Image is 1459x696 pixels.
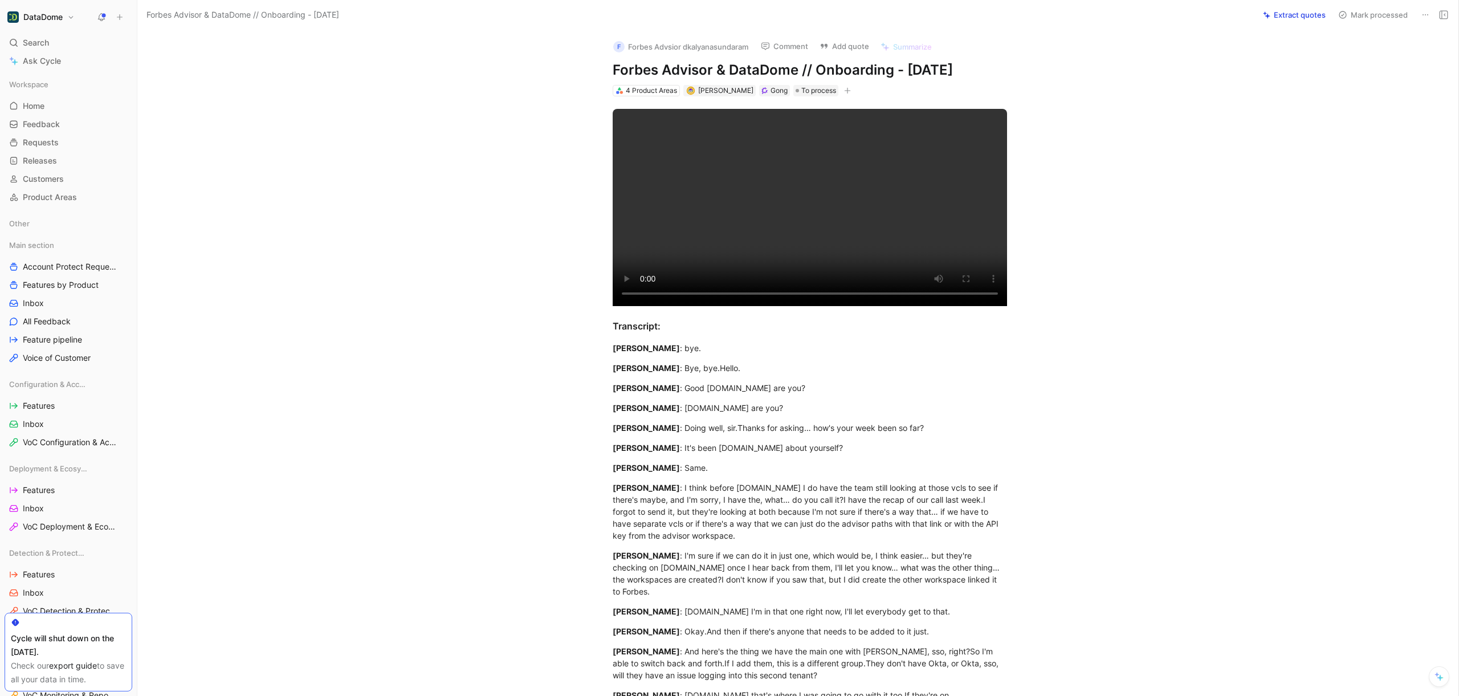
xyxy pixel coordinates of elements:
button: Extract quotes [1258,7,1331,23]
div: F [613,41,625,52]
div: Cycle will shut down on the [DATE]. [11,632,126,659]
span: Features by Product [23,279,99,291]
button: Mark processed [1333,7,1413,23]
button: Summarize [875,39,937,55]
a: Inbox [5,295,132,312]
a: Home [5,97,132,115]
mark: [PERSON_NAME] [613,607,680,616]
a: Releases [5,152,132,169]
div: Detection & Protection [5,544,132,561]
div: Configuration & Access [5,376,132,393]
mark: [PERSON_NAME] [613,626,680,636]
span: Search [23,36,49,50]
div: : Bye, bye.Hello. [613,362,1007,374]
a: All Feedback [5,313,132,330]
span: Detection & Protection [9,547,85,559]
span: Other [9,218,30,229]
span: Ask Cycle [23,54,61,68]
a: Inbox [5,584,132,601]
span: Customers [23,173,64,185]
div: Main section [5,237,132,254]
span: VoC Configuration & Access [23,437,117,448]
span: Releases [23,155,57,166]
a: VoC Detection & Protection [5,603,132,620]
div: Main sectionAccount Protect RequestsFeatures by ProductInboxAll FeedbackFeature pipelineVoice of ... [5,237,132,367]
span: Inbox [23,587,44,599]
a: Product Areas [5,189,132,206]
div: Detection & ProtectionFeaturesInboxVoC Detection & Protection [5,544,132,620]
div: Search [5,34,132,51]
mark: [PERSON_NAME] [613,383,680,393]
span: Feedback [23,119,60,130]
h1: DataDome [23,12,63,22]
span: Main section [9,239,54,251]
span: Feature pipeline [23,334,82,345]
div: Configuration & AccessFeaturesInboxVoC Configuration & Access [5,376,132,451]
button: Add quote [814,38,874,54]
span: Deployment & Ecosystem [9,463,87,474]
a: Features by Product [5,276,132,294]
span: Summarize [893,42,932,52]
div: Other [5,215,132,235]
button: DataDomeDataDome [5,9,78,25]
span: Workspace [9,79,48,90]
span: Account Protect Requests [23,261,117,272]
a: Feedback [5,116,132,133]
div: Workspace [5,76,132,93]
button: Comment [756,38,813,54]
div: Deployment & Ecosystem [5,460,132,477]
mark: [PERSON_NAME] [613,423,680,433]
mark: [PERSON_NAME] [613,443,680,453]
a: Features [5,482,132,499]
span: VoC Deployment & Ecosystem [23,521,118,532]
a: Customers [5,170,132,188]
a: export guide [49,661,97,670]
span: VoC Detection & Protection [23,605,117,617]
span: Forbes Advisor & DataDome // Onboarding - [DATE] [146,8,339,22]
div: : Good [DOMAIN_NAME] are you? [613,382,1007,394]
mark: [PERSON_NAME] [613,403,680,413]
div: : I'm sure if we can do it in just one, which would be, I think easier… but they're checking on [... [613,550,1007,597]
span: Features [23,485,55,496]
div: Check our to save all your data in time. [11,659,126,686]
div: : Doing well, sir.Thanks for asking… how's your week been so far? [613,422,1007,434]
h1: Forbes Advisor & DataDome // Onboarding - [DATE] [613,61,1007,79]
mark: [PERSON_NAME] [613,646,680,656]
span: Inbox [23,298,44,309]
div: Other [5,215,132,232]
div: : Okay.And then if there's anyone that needs to be added to it just. [613,625,1007,637]
a: Features [5,566,132,583]
a: Ask Cycle [5,52,132,70]
span: Product Areas [23,192,77,203]
mark: [PERSON_NAME] [613,463,680,473]
mark: [PERSON_NAME] [613,343,680,353]
img: avatar [687,87,694,93]
div: Gong [771,85,788,96]
span: Configuration & Access [9,378,86,390]
div: : And here's the thing we have the main one with [PERSON_NAME], sso, right?So I'm able to switch ... [613,645,1007,681]
span: Requests [23,137,59,148]
span: Features [23,400,55,412]
a: Feature pipeline [5,331,132,348]
button: FForbes Advsior dkalyanasundaram [608,38,753,55]
a: Inbox [5,416,132,433]
div: 4 Product Areas [626,85,677,96]
a: Features [5,397,132,414]
div: Deployment & EcosystemFeaturesInboxVoC Deployment & Ecosystem [5,460,132,535]
div: : It's been [DOMAIN_NAME] about yourself? [613,442,1007,454]
a: Account Protect Requests [5,258,132,275]
div: Transcript: [613,319,1007,333]
a: Inbox [5,500,132,517]
a: Voice of Customer [5,349,132,367]
mark: [PERSON_NAME] [613,363,680,373]
span: Inbox [23,503,44,514]
a: Requests [5,134,132,151]
span: Features [23,569,55,580]
img: DataDome [7,11,19,23]
div: : Same. [613,462,1007,474]
mark: [PERSON_NAME] [613,551,680,560]
a: VoC Deployment & Ecosystem [5,518,132,535]
div: To process [793,85,838,96]
mark: [PERSON_NAME] [613,483,680,493]
span: To process [801,85,836,96]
